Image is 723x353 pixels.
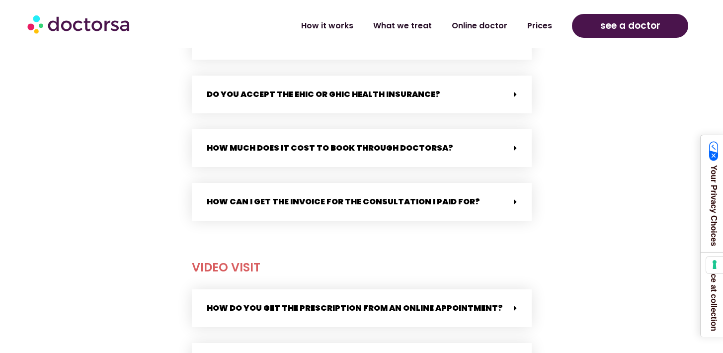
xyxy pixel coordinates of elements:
nav: Menu [191,14,562,37]
a: What we treat [363,14,442,37]
div: Do you accept the EHIC or GHIC health insurance? [192,76,532,113]
a: Do you accept the EHIC or GHIC health insurance? [207,88,440,100]
div: How can I get the invoice for the consultation I paid for? [192,183,532,221]
h2: video visit [192,256,532,279]
div: How do you get the prescription from an online appointment? [192,289,532,327]
div: How much does it cost to book through Doctorsa? [192,129,532,167]
a: Prices [517,14,562,37]
span: see a doctor [600,18,660,34]
img: California Consumer Privacy Act (CCPA) Opt-Out Icon [709,141,719,161]
a: see a doctor [572,14,689,38]
a: How can I get the invoice for the consultation I paid for? [207,196,480,207]
a: How do you get the prescription from an online appointment? [207,302,503,314]
a: Online doctor [442,14,517,37]
button: Your consent preferences for tracking technologies [706,257,723,273]
a: How it works [291,14,363,37]
a: How much does it cost to book through Doctorsa? [207,142,453,154]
